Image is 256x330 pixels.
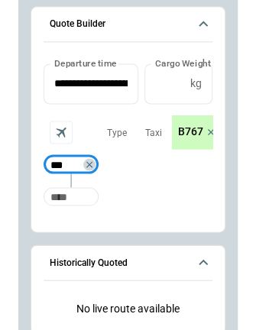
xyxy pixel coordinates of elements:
[44,245,212,280] button: Historically Quoted
[50,121,73,144] span: Aircraft selection
[50,19,105,29] h6: Quote Builder
[44,290,212,327] div: Historically Quoted
[50,257,128,267] h6: Historically Quoted
[44,63,212,213] div: Quote Builder
[44,155,99,173] div: Not found
[107,126,127,139] p: Type
[54,57,117,70] label: Departure time
[145,126,162,139] p: Taxi
[190,77,202,90] p: kg
[44,187,99,205] div: Too short
[44,290,212,327] p: No live route available
[178,125,203,138] p: B767
[44,7,212,42] button: Quote Builder
[172,115,212,149] div: scrollable content
[155,57,211,70] label: Cargo Weight
[44,63,128,104] input: Choose date, selected date is Aug 27, 2025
